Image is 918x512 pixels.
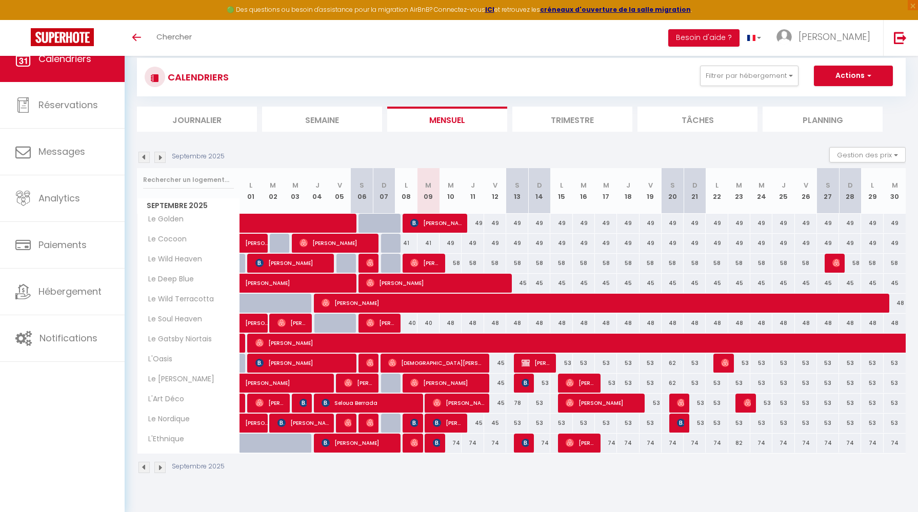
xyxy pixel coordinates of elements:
h3: CALENDRIERS [165,66,229,89]
div: 49 [817,214,839,233]
li: Mensuel [387,107,507,132]
span: Notifications [39,332,97,344]
th: 11 [462,168,484,214]
th: 08 [395,168,417,214]
div: 53 [772,374,794,393]
div: 45 [684,274,706,293]
div: 48 [884,314,906,333]
div: 49 [573,214,595,233]
span: [PERSON_NAME] [322,293,880,313]
abbr: J [471,180,475,190]
div: 48 [595,314,617,333]
a: ICI [485,5,494,14]
div: 45 [484,374,506,393]
img: logout [894,31,907,44]
span: Hébergement [38,285,102,298]
abbr: M [759,180,765,190]
div: 48 [817,314,839,333]
div: 49 [795,234,817,253]
div: 53 [795,354,817,373]
div: 45 [662,274,684,293]
span: [PERSON_NAME] [410,213,462,233]
div: 53 [684,374,706,393]
span: [PERSON_NAME] [344,373,373,393]
div: 49 [884,234,906,253]
div: 49 [861,234,883,253]
div: 48 [440,314,462,333]
div: 53 [750,354,772,373]
div: 49 [595,214,617,233]
div: 49 [684,214,706,233]
span: Le Deep Blue [139,274,196,285]
span: Gael Renault [300,393,307,413]
div: 45 [861,274,883,293]
p: Septembre 2025 [172,152,225,161]
div: 53 [750,374,772,393]
div: 45 [573,274,595,293]
span: [PERSON_NAME] [366,353,373,373]
div: 53 [640,374,662,393]
span: Paiements [38,238,87,251]
div: 40 [417,314,440,333]
div: 45 [617,274,639,293]
span: [PERSON_NAME] [832,253,840,273]
div: 58 [440,254,462,273]
li: Tâches [637,107,757,132]
div: 53 [728,374,750,393]
div: 53 [684,354,706,373]
abbr: D [537,180,542,190]
div: 53 [706,374,728,393]
div: 58 [861,254,883,273]
th: 20 [662,168,684,214]
div: 58 [595,254,617,273]
div: 49 [684,234,706,253]
div: 48 [772,314,794,333]
th: 13 [506,168,528,214]
div: 53 [750,394,772,413]
div: 49 [772,214,794,233]
span: L'Oasis [139,354,177,365]
span: [PERSON_NAME] [322,433,395,453]
span: Le Wild Heaven [139,254,205,265]
div: 53 [884,374,906,393]
span: Septembre 2025 [137,198,240,213]
div: 58 [617,254,639,273]
span: [DEMOGRAPHIC_DATA][PERSON_NAME] [388,353,484,373]
th: 04 [306,168,328,214]
th: 25 [772,168,794,214]
span: [PERSON_NAME] [677,413,684,433]
abbr: V [493,180,497,190]
abbr: M [425,180,431,190]
a: [PERSON_NAME] [240,234,262,253]
div: 58 [684,254,706,273]
span: Le Golden [139,214,186,225]
div: 40 [395,314,417,333]
a: [PERSON_NAME] [240,334,245,353]
span: [PERSON_NAME] [255,393,285,413]
div: 58 [506,254,528,273]
div: 49 [817,234,839,253]
span: [PERSON_NAME] [721,353,728,373]
span: [PERSON_NAME] [277,313,307,333]
abbr: M [292,180,298,190]
abbr: L [249,180,252,190]
abbr: V [804,180,808,190]
th: 02 [262,168,284,214]
span: [PERSON_NAME] [744,393,751,413]
div: 49 [506,214,528,233]
div: 58 [573,254,595,273]
div: 58 [640,254,662,273]
div: 45 [728,274,750,293]
div: 58 [550,254,572,273]
th: 26 [795,168,817,214]
div: 53 [640,394,662,413]
span: [PERSON_NAME] [433,393,484,413]
input: Rechercher un logement... [143,171,234,189]
span: [PERSON_NAME] [522,373,529,393]
th: 10 [440,168,462,214]
a: [PERSON_NAME]-Denmat [240,414,262,433]
div: 53 [884,354,906,373]
div: 48 [484,314,506,333]
div: 49 [706,214,728,233]
th: 06 [351,168,373,214]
